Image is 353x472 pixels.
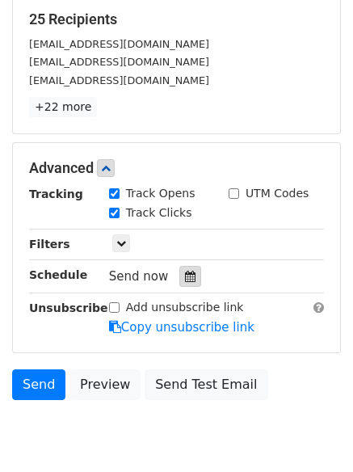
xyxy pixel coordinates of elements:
small: [EMAIL_ADDRESS][DOMAIN_NAME] [29,38,209,50]
label: Track Clicks [126,204,192,221]
label: Add unsubscribe link [126,299,244,316]
strong: Schedule [29,268,87,281]
strong: Unsubscribe [29,301,108,314]
label: UTM Codes [246,185,309,202]
a: Send Test Email [145,369,267,400]
iframe: Chat Widget [272,394,353,472]
a: Copy unsubscribe link [109,320,254,335]
small: [EMAIL_ADDRESS][DOMAIN_NAME] [29,56,209,68]
strong: Filters [29,238,70,251]
span: Send now [109,269,169,284]
a: +22 more [29,97,97,117]
h5: Advanced [29,159,324,177]
a: Send [12,369,65,400]
h5: 25 Recipients [29,11,324,28]
strong: Tracking [29,188,83,200]
small: [EMAIL_ADDRESS][DOMAIN_NAME] [29,74,209,86]
a: Preview [69,369,141,400]
label: Track Opens [126,185,195,202]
